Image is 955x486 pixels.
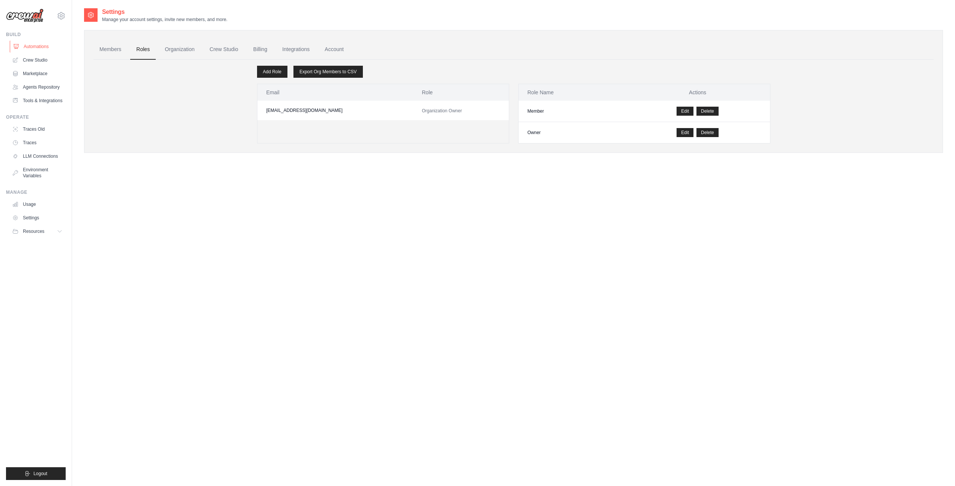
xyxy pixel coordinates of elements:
th: Role [413,84,508,101]
a: Account [319,39,350,60]
a: Billing [247,39,273,60]
a: Add Role [257,66,287,78]
a: Organization [159,39,200,60]
th: Actions [626,84,770,101]
div: Operate [6,114,66,120]
td: Owner [519,122,626,143]
div: Manage [6,189,66,195]
a: Agents Repository [9,81,66,93]
a: Edit [677,107,693,116]
a: Environment Variables [9,164,66,182]
h2: Settings [102,8,227,17]
img: Logo [6,9,44,23]
th: Role Name [519,84,626,101]
a: Crew Studio [204,39,244,60]
button: Logout [6,467,66,480]
span: Logout [33,471,47,477]
a: Integrations [276,39,316,60]
a: Edit [677,128,693,137]
a: Crew Studio [9,54,66,66]
a: Members [93,39,127,60]
a: LLM Connections [9,150,66,162]
th: Email [257,84,413,101]
a: Marketplace [9,68,66,80]
a: Tools & Integrations [9,95,66,107]
span: Organization Owner [422,108,462,113]
button: Delete [696,128,719,137]
td: Member [519,101,626,122]
a: Settings [9,212,66,224]
a: Traces [9,137,66,149]
a: Traces Old [9,123,66,135]
a: Automations [10,41,66,53]
p: Manage your account settings, invite new members, and more. [102,17,227,23]
span: Resources [23,228,44,234]
button: Resources [9,225,66,237]
a: Roles [130,39,156,60]
a: Usage [9,198,66,210]
div: Build [6,32,66,38]
a: Export Org Members to CSV [293,66,363,78]
button: Delete [696,107,719,116]
td: [EMAIL_ADDRESS][DOMAIN_NAME] [257,101,413,120]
